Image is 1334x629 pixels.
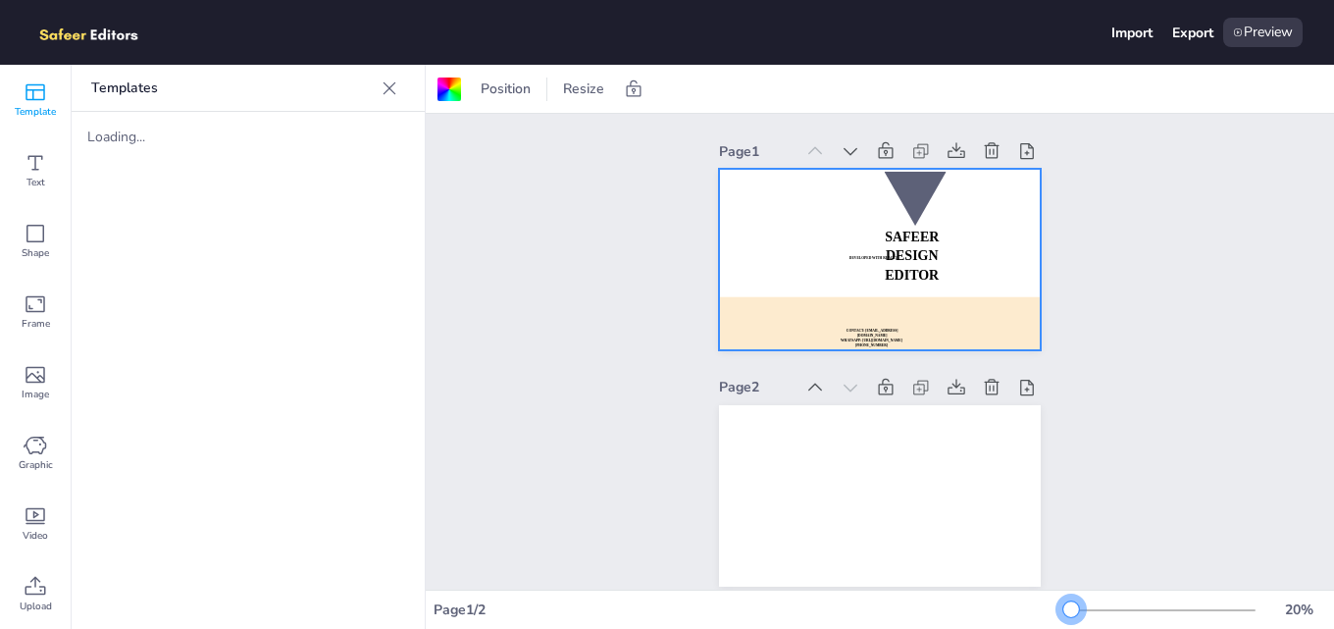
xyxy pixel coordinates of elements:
span: Image [22,387,49,402]
span: Template [15,104,56,120]
span: Video [23,528,48,544]
div: Preview [1223,18,1303,47]
strong: DEVELOPED WITH REACTJS [849,255,899,259]
div: Export [1172,24,1213,42]
span: Shape [22,245,49,261]
strong: WHATSAPP: [URL][DOMAIN_NAME][PHONE_NUMBER] [841,339,902,347]
div: Page 1 [719,142,794,161]
span: Position [477,79,535,98]
div: Page 1 / 2 [434,601,1067,619]
div: Page 2 [719,378,794,396]
div: 20 % [1275,601,1322,619]
span: Upload [20,599,52,614]
div: Import [1111,24,1153,42]
strong: SAFEER [885,229,939,243]
span: Graphic [19,457,53,473]
p: Templates [91,65,374,112]
span: Frame [22,316,50,332]
span: Resize [559,79,608,98]
span: Text [26,175,45,190]
strong: DESIGN EDITOR [885,248,939,283]
div: Loading... [87,128,244,146]
img: logo.png [31,18,167,47]
strong: CONTACT: [EMAIL_ADDRESS][DOMAIN_NAME] [847,329,898,338]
